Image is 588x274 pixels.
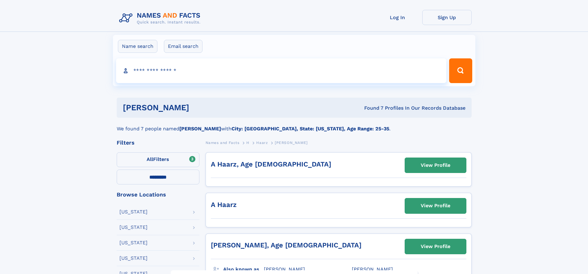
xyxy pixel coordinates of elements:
[117,152,199,167] label: Filters
[275,141,308,145] span: [PERSON_NAME]
[246,141,249,145] span: H
[119,240,148,245] div: [US_STATE]
[373,10,422,25] a: Log In
[117,140,199,145] div: Filters
[405,239,466,254] a: View Profile
[116,58,447,83] input: search input
[405,158,466,173] a: View Profile
[211,241,361,249] a: [PERSON_NAME], Age [DEMOGRAPHIC_DATA]
[119,225,148,230] div: [US_STATE]
[421,199,450,213] div: View Profile
[211,201,237,209] a: A Haarz
[231,126,389,132] b: City: [GEOGRAPHIC_DATA], State: [US_STATE], Age Range: 25-35
[256,141,268,145] span: Haarz
[123,104,277,112] h1: [PERSON_NAME]
[119,256,148,261] div: [US_STATE]
[422,10,472,25] a: Sign Up
[277,105,465,112] div: Found 7 Profiles In Our Records Database
[117,118,472,133] div: We found 7 people named with .
[147,156,153,162] span: All
[246,139,249,146] a: H
[119,209,148,214] div: [US_STATE]
[264,266,305,272] span: [PERSON_NAME]
[421,239,450,254] div: View Profile
[206,139,240,146] a: Names and Facts
[405,198,466,213] a: View Profile
[352,266,393,272] span: [PERSON_NAME]
[211,160,331,168] a: A Haarz, Age [DEMOGRAPHIC_DATA]
[117,10,206,27] img: Logo Names and Facts
[449,58,472,83] button: Search Button
[256,139,268,146] a: Haarz
[421,158,450,172] div: View Profile
[179,126,221,132] b: [PERSON_NAME]
[118,40,157,53] label: Name search
[117,192,199,197] div: Browse Locations
[164,40,202,53] label: Email search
